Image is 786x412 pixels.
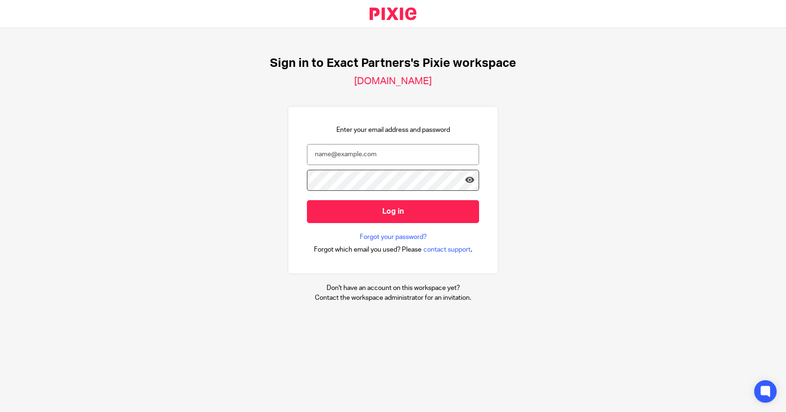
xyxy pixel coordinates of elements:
[307,144,479,165] input: name@example.com
[307,200,479,223] input: Log in
[315,293,471,303] p: Contact the workspace administrator for an invitation.
[336,125,450,135] p: Enter your email address and password
[314,245,422,254] span: Forgot which email you used? Please
[423,245,471,254] span: contact support
[270,56,516,71] h1: Sign in to Exact Partners's Pixie workspace
[360,232,427,242] a: Forgot your password?
[315,283,471,293] p: Don't have an account on this workspace yet?
[354,75,432,87] h2: [DOMAIN_NAME]
[314,244,473,255] div: .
